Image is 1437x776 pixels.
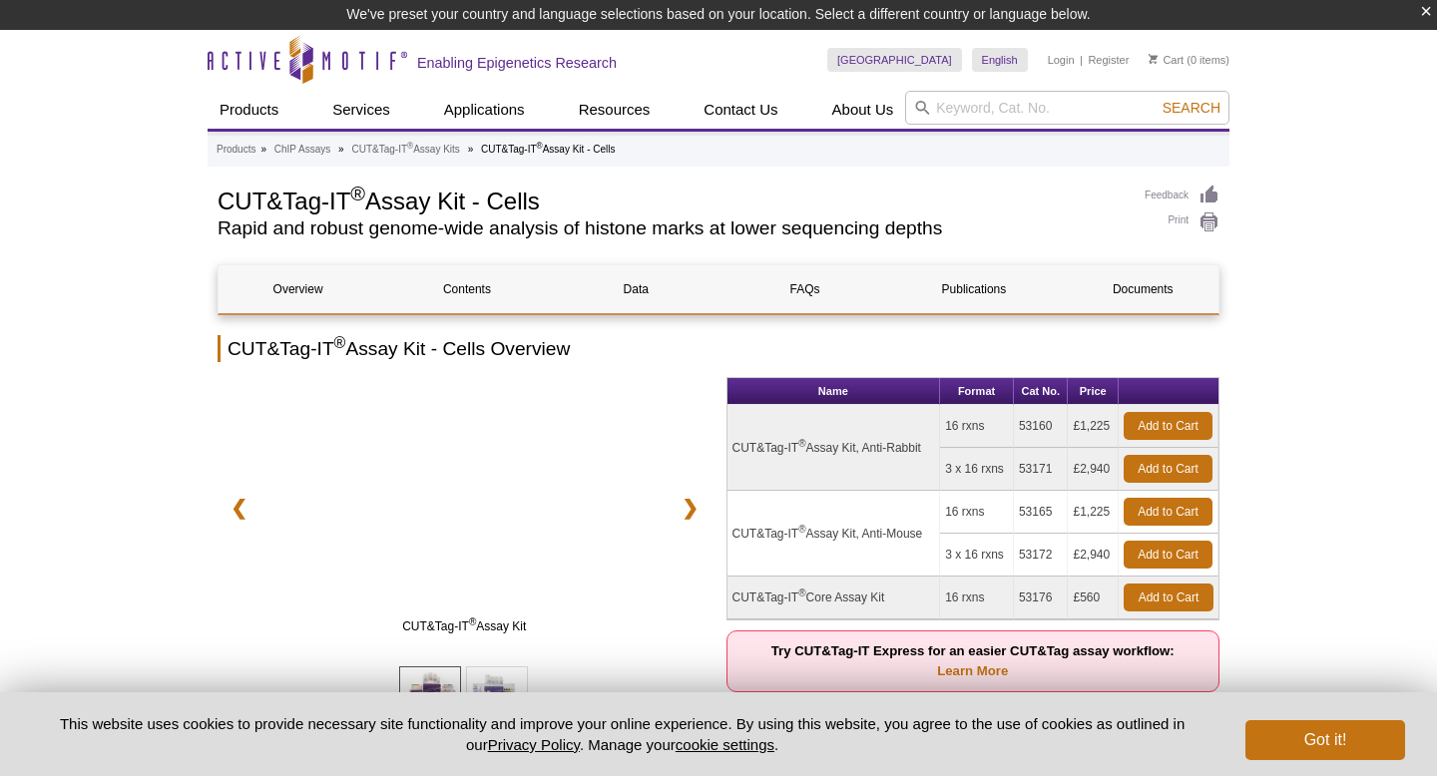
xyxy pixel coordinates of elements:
a: Print [1145,211,1219,233]
td: 53165 [1014,491,1069,534]
a: Add to Cart [1124,583,1213,611]
span: Search [1163,100,1220,116]
button: Search [1157,99,1226,117]
sup: ® [798,524,805,535]
a: Overview [219,265,377,313]
a: Register [1088,53,1129,67]
a: Feedback [1145,185,1219,206]
sup: ® [537,141,543,151]
th: Price [1068,378,1119,405]
sup: ® [334,334,346,351]
button: Got it! [1245,720,1405,760]
a: English [972,48,1028,72]
a: Cart [1149,53,1184,67]
td: 53171 [1014,448,1069,491]
td: 16 rxns [940,405,1014,448]
a: About Us [820,91,906,129]
h1: CUT&Tag-IT Assay Kit - Cells [218,185,1125,214]
td: 16 rxns [940,491,1014,534]
p: This website uses cookies to provide necessary site functionality and improve your online experie... [32,713,1212,755]
td: £2,940 [1068,534,1119,577]
a: Publications [894,265,1053,313]
input: Keyword, Cat. No. [905,91,1229,125]
a: Add to Cart [1124,541,1212,569]
a: FAQs [725,265,884,313]
a: ❮ [218,485,260,531]
td: CUT&Tag-IT Assay Kit, Anti-Mouse [727,491,941,577]
a: Login [1048,53,1075,67]
a: ChIP Assays [274,141,331,159]
a: Learn More [937,663,1008,678]
button: cookie settings [676,736,774,753]
span: CUT&Tag-IT Assay Kit [266,616,662,636]
td: £1,225 [1068,491,1119,534]
a: Products [217,141,255,159]
sup: ® [798,438,805,449]
th: Format [940,378,1014,405]
td: 53176 [1014,577,1069,619]
li: CUT&Tag-IT Assay Kit - Cells [481,144,616,155]
td: £560 [1068,577,1119,619]
a: Privacy Policy [488,736,580,753]
td: £1,225 [1068,405,1119,448]
li: » [260,144,266,155]
strong: Try CUT&Tag-IT Express for an easier CUT&Tag assay workflow: [771,643,1175,678]
sup: ® [407,141,413,151]
a: Resources [567,91,663,129]
a: Applications [432,91,537,129]
a: Add to Cart [1124,455,1212,483]
a: CUT&Tag-IT®Assay Kits [351,141,459,159]
li: » [338,144,344,155]
th: Cat No. [1014,378,1069,405]
a: [GEOGRAPHIC_DATA] [827,48,962,72]
td: 53172 [1014,534,1069,577]
a: Services [320,91,402,129]
td: CUT&Tag-IT Core Assay Kit [727,577,941,619]
img: Your Cart [1149,54,1158,64]
a: Add to Cart [1124,412,1212,440]
td: 53160 [1014,405,1069,448]
a: ❯ [669,485,712,531]
a: Documents [1064,265,1222,313]
a: Add to Cart [1124,498,1212,526]
a: Contact Us [692,91,789,129]
a: Data [557,265,716,313]
h2: Rapid and robust genome-wide analysis of histone marks at lower sequencing depths [218,219,1125,237]
h2: CUT&Tag-IT Assay Kit - Cells Overview [218,335,1219,362]
a: Contents [387,265,546,313]
a: Products [208,91,290,129]
h2: Enabling Epigenetics Research [417,54,617,72]
sup: ® [469,616,476,627]
td: CUT&Tag-IT Assay Kit, Anti-Rabbit [727,405,941,491]
sup: ® [350,183,365,204]
li: | [1080,48,1083,72]
li: (0 items) [1149,48,1229,72]
td: £2,940 [1068,448,1119,491]
li: » [468,144,474,155]
td: 3 x 16 rxns [940,534,1014,577]
th: Name [727,378,941,405]
td: 16 rxns [940,577,1014,619]
sup: ® [798,587,805,598]
td: 3 x 16 rxns [940,448,1014,491]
